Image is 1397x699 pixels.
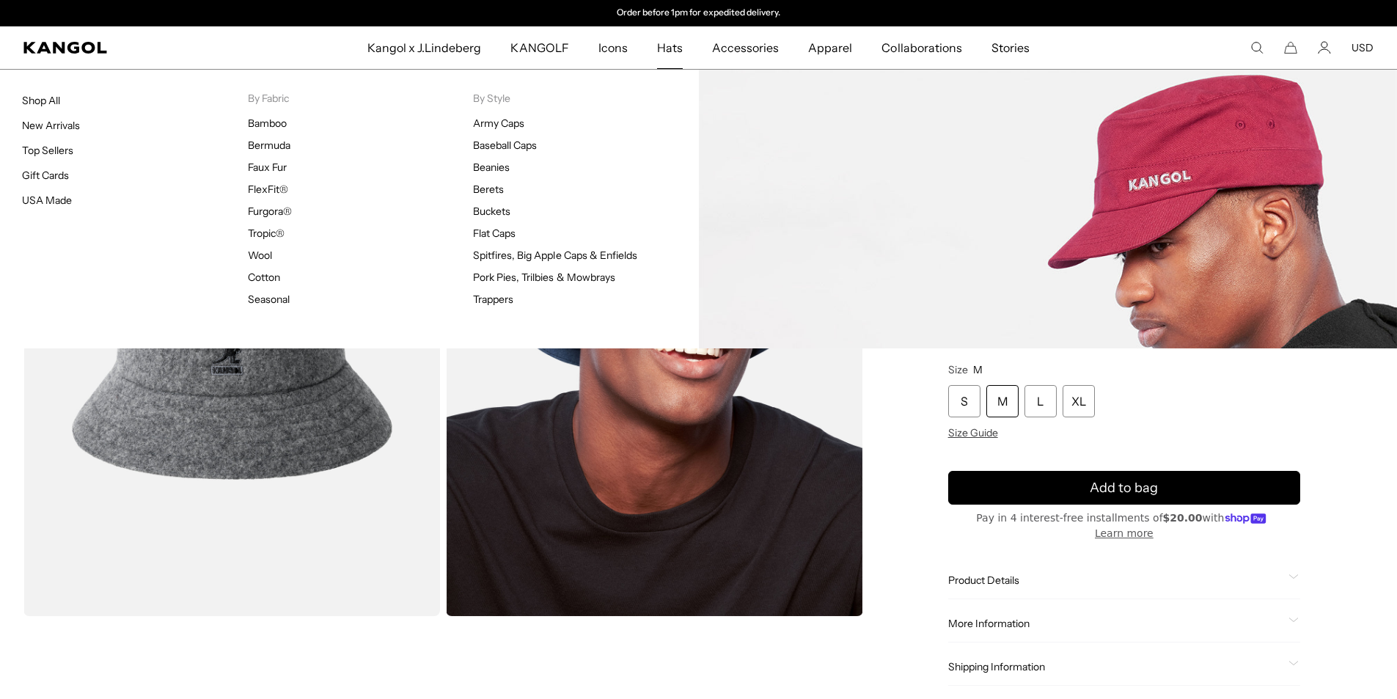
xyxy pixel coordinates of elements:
[473,227,516,240] a: Flat Caps
[446,95,862,616] img: denim-blue
[248,205,292,218] a: Furgora®
[353,26,496,69] a: Kangol x J.Lindeberg
[473,161,510,174] a: Beanies
[248,161,287,174] a: Faux Fur
[948,574,1283,587] span: Product Details
[548,7,850,19] div: 2 of 2
[22,144,73,157] a: Top Sellers
[1318,41,1331,54] a: Account
[473,271,615,284] a: Pork Pies, Trilbies & Mowbrays
[977,26,1044,69] a: Stories
[881,26,961,69] span: Collaborations
[1284,41,1297,54] button: Cart
[617,7,780,19] p: Order before 1pm for expedited delivery.
[948,660,1283,673] span: Shipping Information
[248,139,290,152] a: Bermuda
[1090,478,1158,498] span: Add to bag
[473,205,510,218] a: Buckets
[473,117,524,130] a: Army Caps
[986,385,1019,417] div: M
[642,26,697,69] a: Hats
[473,183,504,196] a: Berets
[973,363,983,376] span: M
[867,26,976,69] a: Collaborations
[657,26,683,69] span: Hats
[473,249,637,262] a: Spitfires, Big Apple Caps & Enfields
[248,249,272,262] a: Wool
[22,94,60,107] a: Shop All
[948,426,998,439] span: Size Guide
[248,227,285,240] a: Tropic®
[1250,41,1264,54] summary: Search here
[948,471,1300,505] button: Add to bag
[1352,41,1374,54] button: USD
[598,26,628,69] span: Icons
[948,385,980,417] div: S
[248,293,290,306] a: Seasonal
[248,92,474,105] p: By Fabric
[473,92,699,105] p: By Style
[496,26,583,69] a: KANGOLF
[584,26,642,69] a: Icons
[948,617,1283,630] span: More Information
[473,139,537,152] a: Baseball Caps
[948,363,968,376] span: Size
[23,42,243,54] a: Kangol
[712,26,779,69] span: Accessories
[248,271,280,284] a: Cotton
[248,183,288,196] a: FlexFit®
[548,7,850,19] div: Announcement
[793,26,867,69] a: Apparel
[1063,385,1095,417] div: XL
[248,117,287,130] a: Bamboo
[548,7,850,19] slideshow-component: Announcement bar
[510,26,568,69] span: KANGOLF
[1024,385,1057,417] div: L
[22,194,72,207] a: USA Made
[22,119,80,132] a: New Arrivals
[367,26,482,69] span: Kangol x J.Lindeberg
[22,169,69,182] a: Gift Cards
[991,26,1030,69] span: Stories
[808,26,852,69] span: Apparel
[23,95,440,616] img: color-flannel
[697,26,793,69] a: Accessories
[473,293,513,306] a: Trappers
